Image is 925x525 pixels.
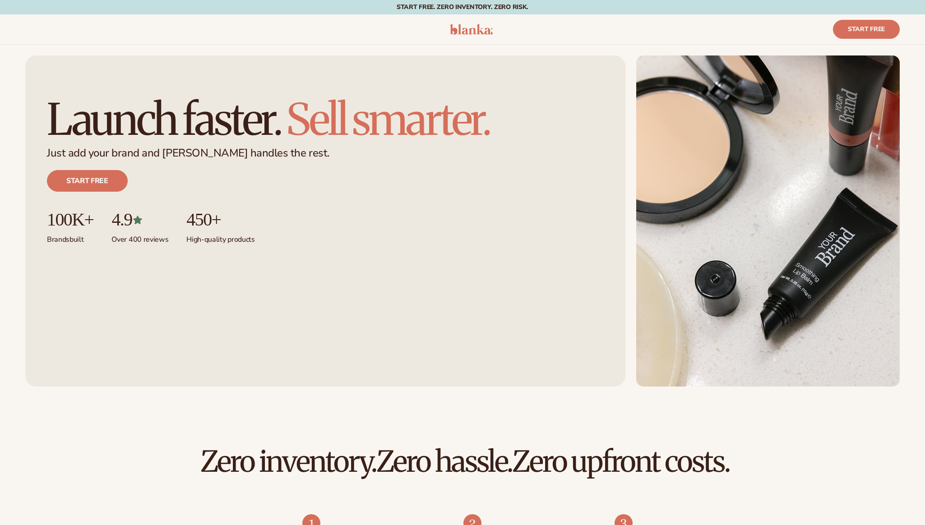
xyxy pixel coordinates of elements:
[636,55,900,387] img: Shopify Image 1
[47,170,128,192] a: Start free
[47,230,93,244] p: Brands built
[111,230,168,244] p: Over 400 reviews
[47,98,604,141] h1: Launch faster.
[186,230,254,244] p: High-quality products
[47,210,93,230] p: 100K+
[111,210,168,230] p: 4.9
[833,20,900,39] a: Start free
[186,210,254,230] p: 450+
[397,4,528,10] p: Start free. zero inventory. zero risk.
[287,92,490,147] span: Sell smarter.
[47,147,604,160] p: Just add your brand and [PERSON_NAME] handles the rest.
[200,447,730,477] h2: Zero inventory. Zero hassle. Zero upfront costs.
[450,24,493,35] img: logo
